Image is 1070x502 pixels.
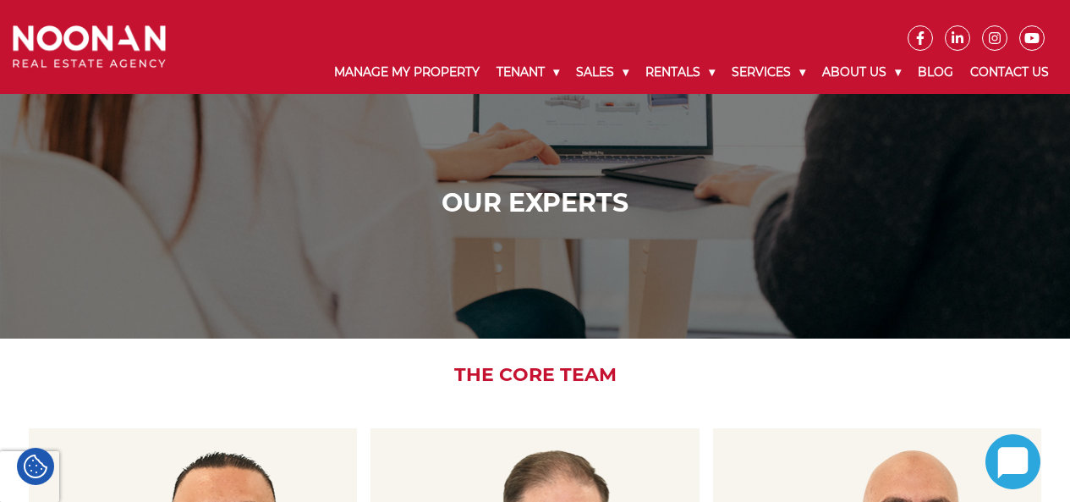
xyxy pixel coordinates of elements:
div: Cookie Settings [17,448,54,485]
a: Blog [909,51,962,94]
a: Manage My Property [326,51,488,94]
a: Sales [568,51,637,94]
a: About Us [814,51,909,94]
h1: Our Experts [17,188,1053,218]
a: Tenant [488,51,568,94]
a: Contact Us [962,51,1057,94]
img: Noonan Real Estate Agency [13,25,166,68]
a: Rentals [637,51,723,94]
h2: The Core Team [17,364,1053,386]
a: Services [723,51,814,94]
